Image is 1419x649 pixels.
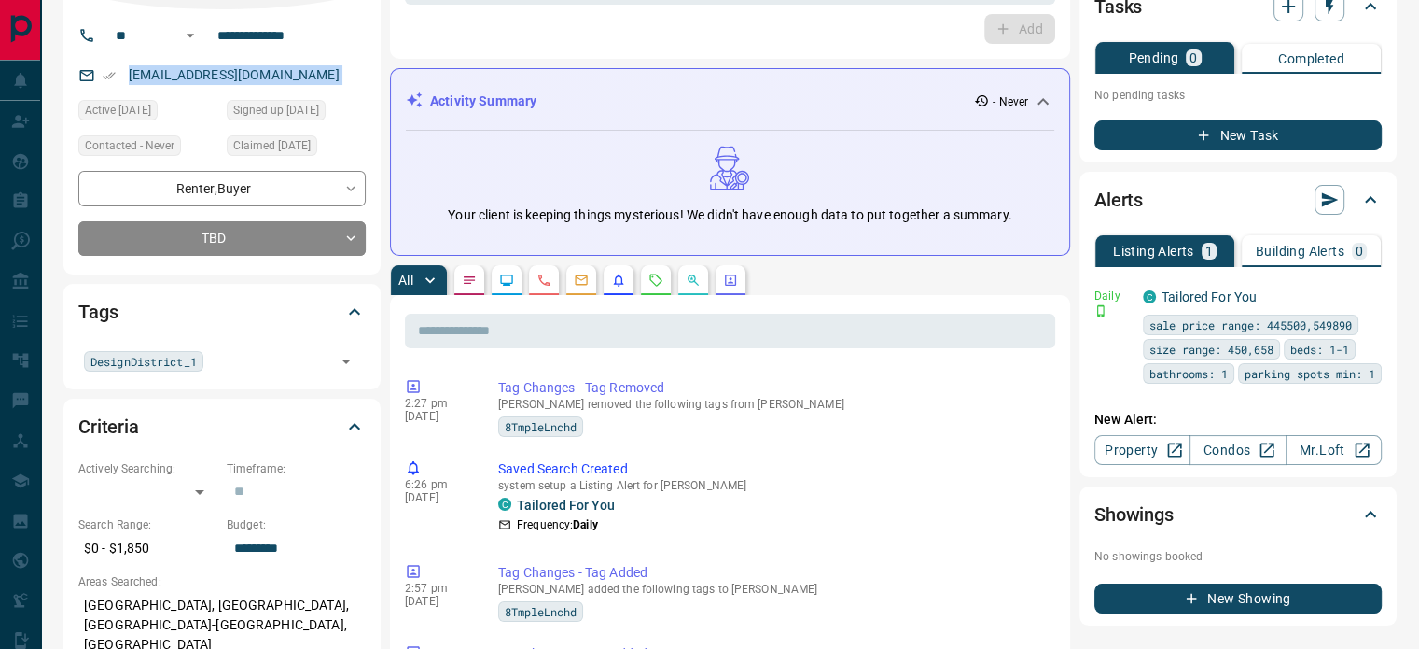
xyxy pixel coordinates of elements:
[573,518,598,531] strong: Daily
[90,352,197,371] span: DesignDistrict_1
[78,573,366,590] p: Areas Searched:
[129,67,340,82] a: [EMAIL_ADDRESS][DOMAIN_NAME]
[1094,177,1382,222] div: Alerts
[333,348,359,374] button: Open
[103,69,116,82] svg: Email Verified
[686,273,701,288] svg: Opportunities
[405,595,470,608] p: [DATE]
[1094,584,1382,614] button: New Showing
[648,273,663,288] svg: Requests
[233,101,319,120] span: Signed up [DATE]
[723,273,738,288] svg: Agent Actions
[505,602,577,621] span: 8TmpleLnchd
[85,136,174,155] span: Contacted - Never
[1149,364,1228,383] span: bathrooms: 1
[498,378,1048,398] p: Tag Changes - Tag Removed
[1094,500,1174,529] h2: Showings
[1113,245,1194,258] p: Listing Alerts
[1256,245,1344,258] p: Building Alerts
[462,273,477,288] svg: Notes
[78,289,366,334] div: Tags
[1286,435,1382,465] a: Mr.Loft
[1143,290,1156,303] div: condos.ca
[1290,340,1349,359] span: beds: 1-1
[1189,51,1197,64] p: 0
[398,274,413,287] p: All
[574,273,589,288] svg: Emails
[227,516,366,533] p: Budget:
[517,498,615,513] a: Tailored For You
[1094,120,1382,150] button: New Task
[405,478,470,491] p: 6:26 pm
[1245,364,1375,383] span: parking spots min: 1
[498,563,1048,583] p: Tag Changes - Tag Added
[78,100,217,126] div: Sun Nov 07 2021
[179,24,202,47] button: Open
[498,398,1048,411] p: [PERSON_NAME] removed the following tags from [PERSON_NAME]
[233,136,311,155] span: Claimed [DATE]
[227,460,366,477] p: Timeframe:
[78,516,217,533] p: Search Range:
[1094,410,1382,430] p: New Alert:
[499,273,514,288] svg: Lead Browsing Activity
[1205,245,1213,258] p: 1
[405,491,470,504] p: [DATE]
[78,297,118,327] h2: Tags
[1094,492,1382,537] div: Showings
[1094,288,1132,304] p: Daily
[1094,185,1143,215] h2: Alerts
[498,498,511,511] div: condos.ca
[1149,316,1352,334] span: sale price range: 445500,549890
[78,412,139,442] h2: Criteria
[505,417,577,436] span: 8TmpleLnchd
[536,273,551,288] svg: Calls
[78,171,366,205] div: Renter , Buyer
[1094,304,1107,317] svg: Push Notification Only
[406,84,1054,119] div: Activity Summary- Never
[405,410,470,423] p: [DATE]
[517,516,598,533] p: Frequency:
[1128,51,1178,64] p: Pending
[498,459,1048,479] p: Saved Search Created
[430,92,536,111] p: Activity Summary
[78,404,366,449] div: Criteria
[78,533,217,564] p: $0 - $1,850
[1356,245,1363,258] p: 0
[1189,435,1286,465] a: Condos
[1162,289,1257,304] a: Tailored For You
[1094,435,1190,465] a: Property
[1094,81,1382,109] p: No pending tasks
[498,583,1048,596] p: [PERSON_NAME] added the following tags to [PERSON_NAME]
[78,221,366,256] div: TBD
[227,100,366,126] div: Wed Mar 15 2017
[405,397,470,410] p: 2:27 pm
[611,273,626,288] svg: Listing Alerts
[993,93,1028,110] p: - Never
[448,205,1011,225] p: Your client is keeping things mysterious! We didn't have enough data to put together a summary.
[405,582,470,595] p: 2:57 pm
[1149,340,1273,359] span: size range: 450,658
[85,101,151,120] span: Active [DATE]
[1094,548,1382,565] p: No showings booked
[498,479,1048,492] p: system setup a Listing Alert for [PERSON_NAME]
[1278,52,1344,65] p: Completed
[227,135,366,162] div: Sat Sep 16 2017
[78,460,217,477] p: Actively Searching:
